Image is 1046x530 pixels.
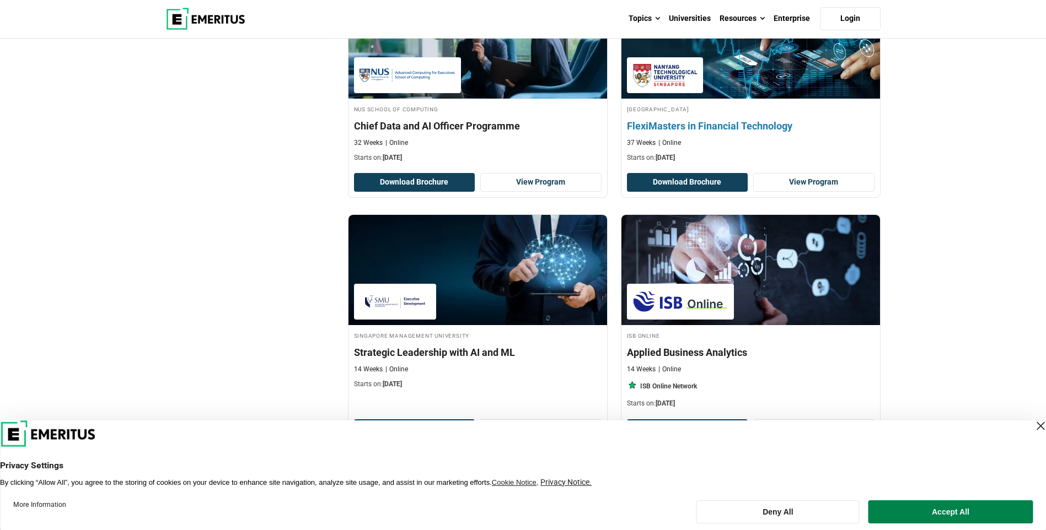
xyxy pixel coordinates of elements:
[354,119,602,133] h4: Chief Data and AI Officer Programme
[354,138,383,148] p: 32 Weeks
[627,365,656,374] p: 14 Weeks
[640,382,697,391] p: ISB Online Network
[627,104,875,113] h4: [GEOGRAPHIC_DATA]
[354,345,602,359] h4: Strategic Leadership with AI and ML
[385,365,408,374] p: Online
[354,380,602,389] p: Starts on:
[627,138,656,148] p: 37 Weeks
[627,153,875,163] p: Starts on:
[627,331,875,340] h4: ISB Online
[627,399,875,408] p: Starts on:
[480,419,602,438] a: View Program
[354,104,602,113] h4: NUS School of Computing
[348,215,607,394] a: Leadership Course by Singapore Management University - September 30, 2025 Singapore Management Un...
[627,345,875,359] h4: Applied Business Analytics
[385,138,408,148] p: Online
[753,173,875,192] a: View Program
[360,63,455,88] img: NUS School of Computing
[658,365,681,374] p: Online
[383,154,402,161] span: [DATE]
[820,7,881,30] a: Login
[627,119,875,133] h4: FlexiMasters in Financial Technology
[354,331,602,340] h4: Singapore Management University
[348,215,607,325] img: Strategic Leadership with AI and ML | Online Leadership Course
[480,173,602,192] a: View Program
[627,419,748,438] button: Download Brochure
[656,154,675,161] span: [DATE]
[621,215,880,414] a: Business Analytics Course by ISB Online - September 30, 2025 ISB Online ISB Online Applied Busine...
[658,138,681,148] p: Online
[753,419,875,438] a: View Program
[354,419,475,438] button: Download Brochure
[354,153,602,163] p: Starts on:
[354,365,383,374] p: 14 Weeks
[360,289,431,314] img: Singapore Management University
[354,173,475,192] button: Download Brochure
[621,215,880,325] img: Applied Business Analytics | Online Business Analytics Course
[656,399,675,407] span: [DATE]
[383,380,402,388] span: [DATE]
[627,173,748,192] button: Download Brochure
[632,63,698,88] img: Nanyang Technological University
[632,289,728,314] img: ISB Online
